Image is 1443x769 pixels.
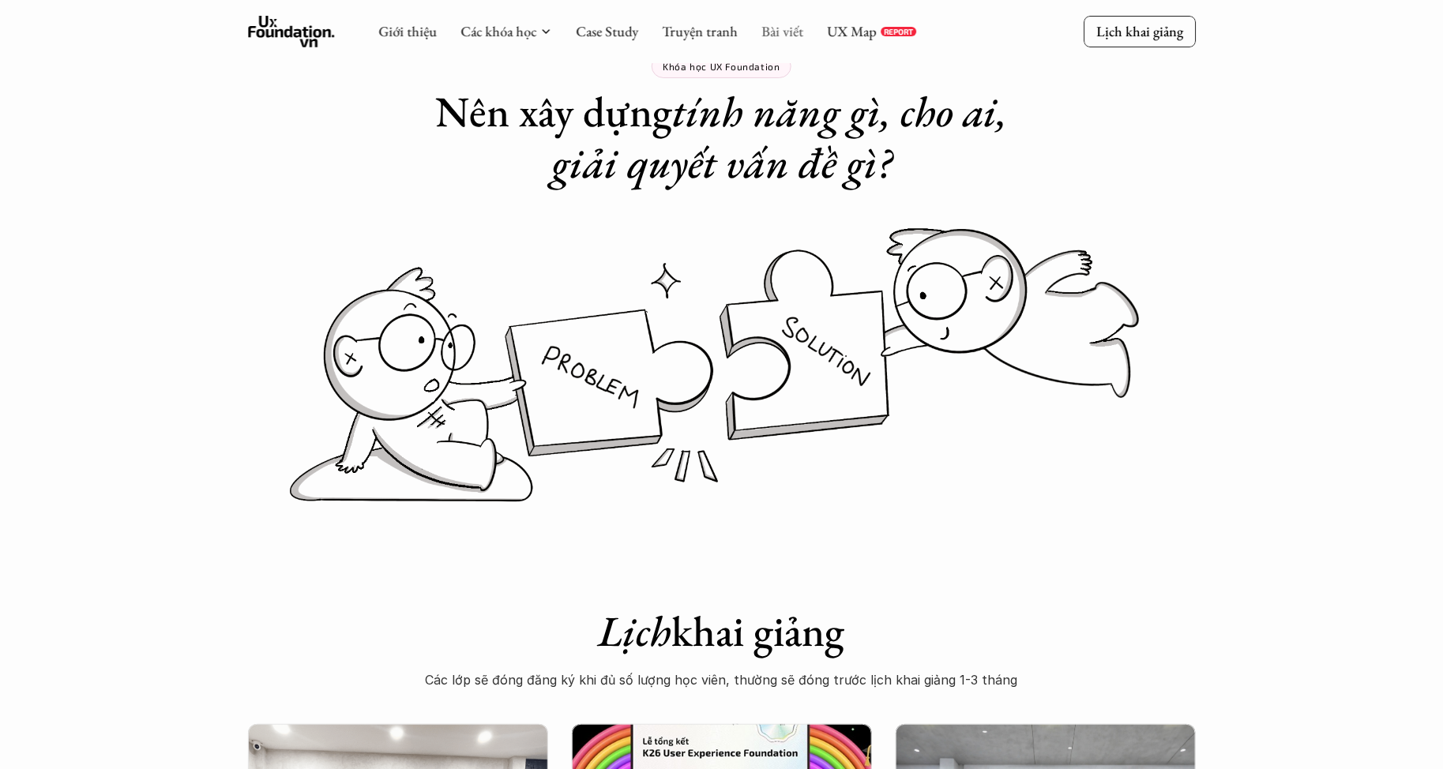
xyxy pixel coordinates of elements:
[406,668,1038,692] p: Các lớp sẽ đóng đăng ký khi đủ số lượng học viên, thường sẽ đóng trước lịch khai giảng 1-3 tháng
[663,61,780,72] p: Khóa học UX Foundation
[460,22,536,40] a: Các khóa học
[551,84,1017,190] em: tính năng gì, cho ai, giải quyết vấn đề gì?
[761,22,803,40] a: Bài viết
[599,603,672,658] em: Lịch
[662,22,738,40] a: Truyện tranh
[378,22,437,40] a: Giới thiệu
[406,86,1038,189] h1: Nên xây dựng
[406,606,1038,657] h1: khai giảng
[1084,16,1196,47] a: Lịch khai giảng
[1096,22,1183,40] p: Lịch khai giảng
[576,22,638,40] a: Case Study
[884,27,913,36] p: REPORT
[827,22,877,40] a: UX Map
